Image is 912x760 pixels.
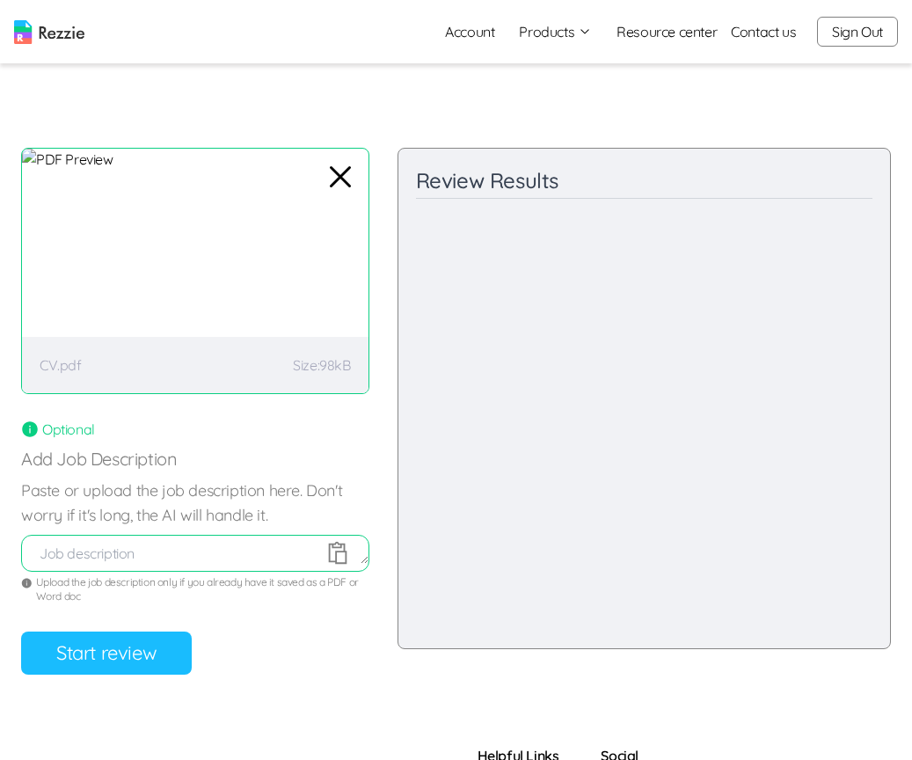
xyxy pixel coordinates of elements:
p: CV.pdf [40,354,82,376]
div: Review Results [416,166,872,199]
button: Start review [21,632,192,675]
a: Contact us [731,21,796,42]
a: Resource center [617,21,717,42]
div: Upload the job description only if you already have it saved as a PDF or Word doc [21,575,369,603]
div: Optional [21,419,369,440]
img: logo [14,20,84,44]
label: Paste or upload the job description here. Don't worry if it's long, the AI will handle it. [21,479,369,528]
a: Account [431,14,508,49]
p: Add Job Description [21,447,369,471]
button: Sign Out [817,17,898,47]
p: Size: 98kB [293,354,350,376]
button: Products [519,21,592,42]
